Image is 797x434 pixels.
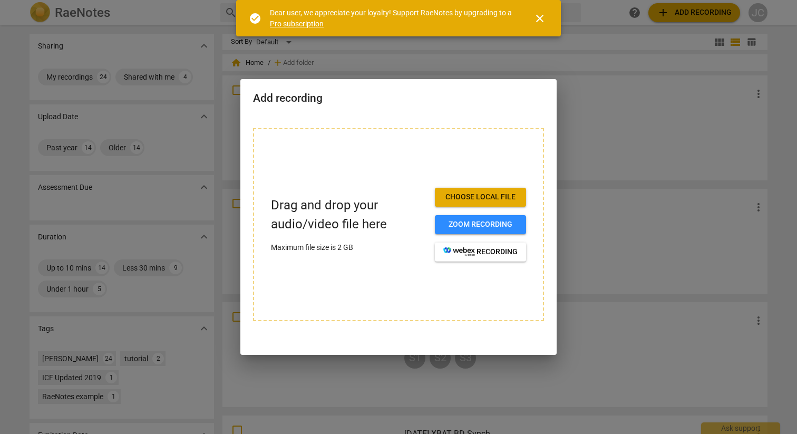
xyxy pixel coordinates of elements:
div: Dear user, we appreciate your loyalty! Support RaeNotes by upgrading to a [270,7,514,29]
span: close [533,12,546,25]
span: check_circle [249,12,261,25]
button: Close [527,6,552,31]
span: Zoom recording [443,219,518,230]
span: Choose local file [443,192,518,202]
span: recording [443,247,518,257]
p: Drag and drop your audio/video file here [271,196,426,233]
p: Maximum file size is 2 GB [271,242,426,253]
button: Zoom recording [435,215,526,234]
h2: Add recording [253,92,544,105]
a: Pro subscription [270,20,324,28]
button: Choose local file [435,188,526,207]
button: recording [435,243,526,262]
